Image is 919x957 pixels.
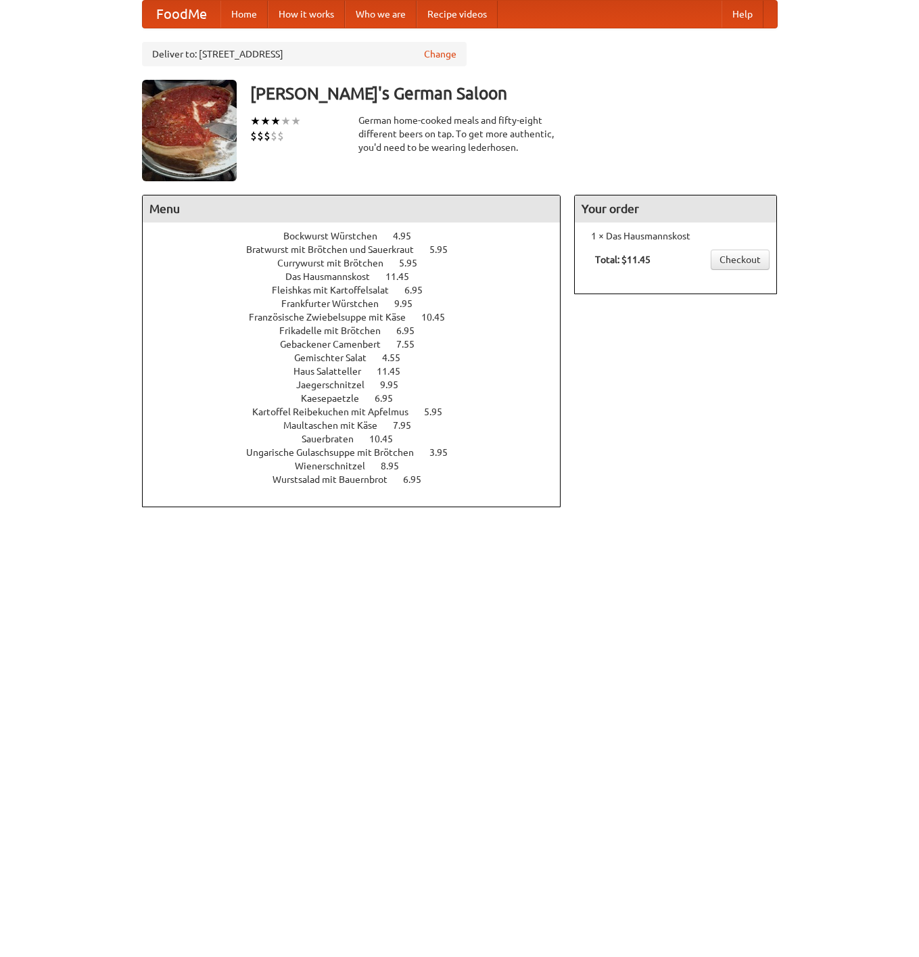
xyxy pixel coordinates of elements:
a: Wienerschnitzel 8.95 [295,461,424,471]
a: Frikadelle mit Brötchen 6.95 [279,325,440,336]
span: Sauerbraten [302,434,367,444]
span: Currywurst mit Brötchen [277,258,397,269]
span: 9.95 [380,379,412,390]
a: Jaegerschnitzel 9.95 [296,379,423,390]
li: $ [257,129,264,143]
b: Total: $11.45 [595,254,651,265]
a: Frankfurter Würstchen 9.95 [281,298,438,309]
li: ★ [260,114,270,129]
span: 10.45 [421,312,458,323]
a: Bockwurst Würstchen 4.95 [283,231,436,241]
span: 10.45 [369,434,406,444]
li: ★ [281,114,291,129]
li: ★ [270,114,281,129]
h4: Menu [143,195,561,223]
span: 11.45 [377,366,414,377]
a: Haus Salatteller 11.45 [293,366,425,377]
span: 6.95 [396,325,428,336]
span: 11.45 [385,271,423,282]
div: German home-cooked meals and fifty-eight different beers on tap. To get more authentic, you'd nee... [358,114,561,154]
span: Bratwurst mit Brötchen und Sauerkraut [246,244,427,255]
span: Ungarische Gulaschsuppe mit Brötchen [246,447,427,458]
a: Kaesepaetzle 6.95 [301,393,418,404]
span: 8.95 [381,461,413,471]
span: Kaesepaetzle [301,393,373,404]
span: Französische Zwiebelsuppe mit Käse [249,312,419,323]
span: Fleishkas mit Kartoffelsalat [272,285,402,296]
li: $ [277,129,284,143]
span: Frikadelle mit Brötchen [279,325,394,336]
a: Sauerbraten 10.45 [302,434,418,444]
span: 7.55 [396,339,428,350]
span: Maultaschen mit Käse [283,420,391,431]
a: Wurstsalad mit Bauernbrot 6.95 [273,474,446,485]
li: $ [250,129,257,143]
li: $ [264,129,270,143]
a: Help [722,1,763,28]
span: 5.95 [429,244,461,255]
div: Deliver to: [STREET_ADDRESS] [142,42,467,66]
h3: [PERSON_NAME]'s German Saloon [250,80,778,107]
span: Bockwurst Würstchen [283,231,391,241]
span: Wurstsalad mit Bauernbrot [273,474,401,485]
li: 1 × Das Hausmannskost [582,229,770,243]
img: angular.jpg [142,80,237,181]
span: 9.95 [394,298,426,309]
span: Frankfurter Würstchen [281,298,392,309]
span: Das Hausmannskost [285,271,383,282]
span: 7.95 [393,420,425,431]
a: Kartoffel Reibekuchen mit Apfelmus 5.95 [252,406,467,417]
a: Currywurst mit Brötchen 5.95 [277,258,442,269]
a: Maultaschen mit Käse 7.95 [283,420,436,431]
span: 6.95 [404,285,436,296]
li: ★ [250,114,260,129]
h4: Your order [575,195,776,223]
a: Change [424,47,456,61]
span: Kartoffel Reibekuchen mit Apfelmus [252,406,422,417]
a: Gemischter Salat 4.55 [294,352,425,363]
span: 4.95 [393,231,425,241]
a: Checkout [711,250,770,270]
a: Home [220,1,268,28]
a: Bratwurst mit Brötchen und Sauerkraut 5.95 [246,244,473,255]
a: Das Hausmannskost 11.45 [285,271,434,282]
span: Jaegerschnitzel [296,379,378,390]
a: How it works [268,1,345,28]
span: Gebackener Camenbert [280,339,394,350]
a: Who we are [345,1,417,28]
span: Haus Salatteller [293,366,375,377]
a: Recipe videos [417,1,498,28]
span: Wienerschnitzel [295,461,379,471]
a: FoodMe [143,1,220,28]
span: Gemischter Salat [294,352,380,363]
span: 4.55 [382,352,414,363]
a: Gebackener Camenbert 7.55 [280,339,440,350]
span: 6.95 [375,393,406,404]
li: $ [270,129,277,143]
li: ★ [291,114,301,129]
span: 3.95 [429,447,461,458]
a: Ungarische Gulaschsuppe mit Brötchen 3.95 [246,447,473,458]
span: 6.95 [403,474,435,485]
span: 5.95 [424,406,456,417]
a: Französische Zwiebelsuppe mit Käse 10.45 [249,312,470,323]
a: Fleishkas mit Kartoffelsalat 6.95 [272,285,448,296]
span: 5.95 [399,258,431,269]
